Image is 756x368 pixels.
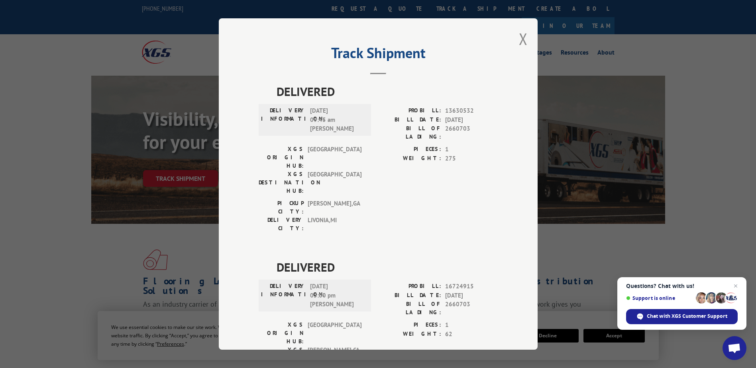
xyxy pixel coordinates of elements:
label: BILL OF LADING: [378,124,441,141]
span: Close chat [731,281,740,291]
label: XGS ORIGIN HUB: [259,321,304,346]
span: [DATE] 05:00 pm [PERSON_NAME] [310,282,364,309]
span: [DATE] 09:45 am [PERSON_NAME] [310,106,364,133]
label: XGS ORIGIN HUB: [259,145,304,170]
span: 13630532 [445,106,498,115]
h2: Track Shipment [259,47,498,63]
label: DELIVERY INFORMATION: [261,282,306,309]
span: 16724915 [445,282,498,291]
span: Questions? Chat with us! [626,283,738,289]
span: 275 [445,154,498,163]
span: [DATE] [445,291,498,300]
span: 62 [445,330,498,339]
label: PROBILL: [378,282,441,291]
label: PIECES: [378,321,441,330]
label: BILL DATE: [378,115,441,125]
span: DELIVERED [277,82,498,100]
span: [GEOGRAPHIC_DATA] [308,170,361,195]
span: Chat with XGS Customer Support [647,313,727,320]
span: [GEOGRAPHIC_DATA] [308,321,361,346]
span: [PERSON_NAME] , GA [308,199,361,216]
span: DELIVERED [277,258,498,276]
label: DELIVERY CITY: [259,216,304,233]
span: LIVONIA , MI [308,216,361,233]
button: Close modal [519,28,528,49]
label: DELIVERY INFORMATION: [261,106,306,133]
span: 2660703 [445,300,498,317]
span: Support is online [626,295,693,301]
label: PROBILL: [378,106,441,115]
label: BILL DATE: [378,291,441,300]
label: XGS DESTINATION HUB: [259,170,304,195]
label: BILL OF LADING: [378,300,441,317]
span: 2660703 [445,124,498,141]
label: PIECES: [378,145,441,154]
label: PICKUP CITY: [259,199,304,216]
span: [DATE] [445,115,498,125]
div: Open chat [723,336,746,360]
span: 1 [445,145,498,154]
span: 1 [445,321,498,330]
span: [GEOGRAPHIC_DATA] [308,145,361,170]
label: WEIGHT: [378,154,441,163]
label: WEIGHT: [378,330,441,339]
div: Chat with XGS Customer Support [626,309,738,324]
